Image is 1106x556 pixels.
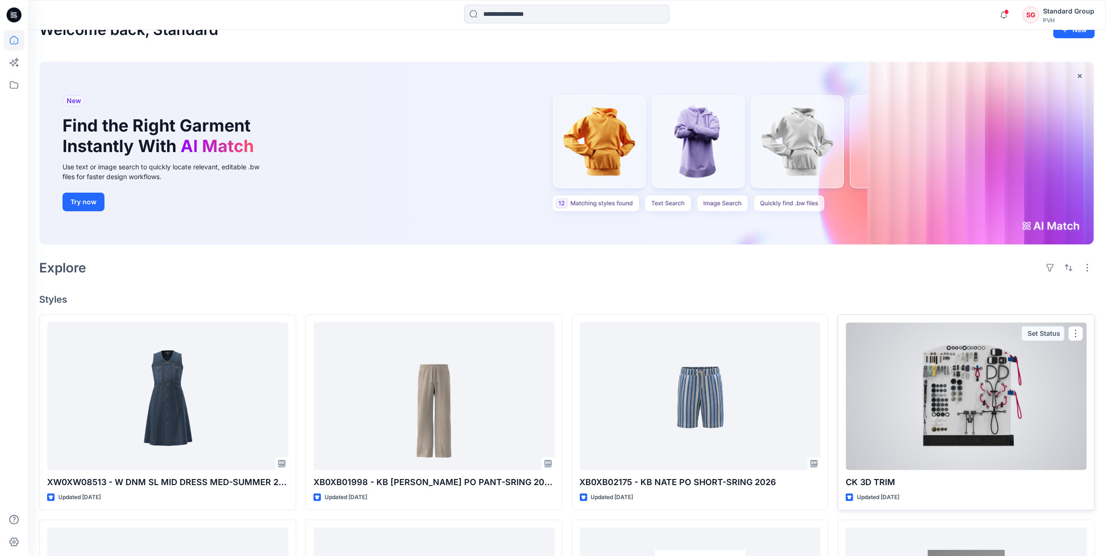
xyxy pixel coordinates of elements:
[1043,17,1094,24] div: PVH
[39,260,86,275] h2: Explore
[63,162,272,181] div: Use text or image search to quickly locate relevant, editable .bw files for faster design workflows.
[846,476,1087,489] p: CK 3D TRIM
[47,476,288,489] p: XW0XW08513 - W DNM SL MID DRESS MED-SUMMER 2026
[63,116,258,156] h1: Find the Right Garment Instantly With
[63,193,104,211] button: Try now
[1053,21,1095,38] button: New
[591,493,633,502] p: Updated [DATE]
[580,322,821,470] a: XB0XB02175 - KB NATE PO SHORT-SRING 2026
[325,493,367,502] p: Updated [DATE]
[47,322,288,470] a: XW0XW08513 - W DNM SL MID DRESS MED-SUMMER 2026
[846,322,1087,470] a: CK 3D TRIM
[313,322,555,470] a: XB0XB01998 - KB ROTHWELL PO PANT-SRING 2026
[39,21,218,39] h2: Welcome back, Standard
[58,493,101,502] p: Updated [DATE]
[313,476,555,489] p: XB0XB01998 - KB [PERSON_NAME] PO PANT-SRING 2026
[1023,7,1039,23] div: SG
[857,493,899,502] p: Updated [DATE]
[181,136,254,156] span: AI Match
[39,294,1095,305] h4: Styles
[67,95,81,106] span: New
[580,476,821,489] p: XB0XB02175 - KB NATE PO SHORT-SRING 2026
[1043,6,1094,17] div: Standard Group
